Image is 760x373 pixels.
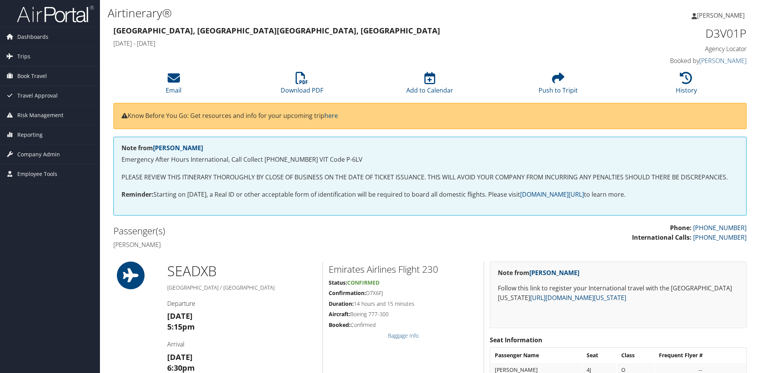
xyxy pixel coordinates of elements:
[113,39,585,48] h4: [DATE] - [DATE]
[530,293,626,302] a: [URL][DOMAIN_NAME][US_STATE]
[583,348,617,362] th: Seat
[166,76,181,94] a: Email
[17,106,63,125] span: Risk Management
[597,56,747,65] h4: Booked by
[153,144,203,152] a: [PERSON_NAME]
[113,25,440,36] strong: [GEOGRAPHIC_DATA], [GEOGRAPHIC_DATA] [GEOGRAPHIC_DATA], [GEOGRAPHIC_DATA]
[17,164,57,184] span: Employee Tools
[17,125,43,144] span: Reporting
[329,300,478,308] h5: 14 hours and 15 minutes
[17,86,58,105] span: Travel Approval
[670,224,692,232] strong: Phone:
[597,45,747,53] h4: Agency Locator
[520,190,584,199] a: [DOMAIN_NAME][URL]
[617,348,654,362] th: Class
[167,284,317,292] h5: [GEOGRAPHIC_DATA] / [GEOGRAPHIC_DATA]
[281,76,323,94] a: Download PDF
[388,332,419,339] a: Baggage Info
[693,224,747,232] a: [PHONE_NUMBER]
[113,240,424,249] h4: [PERSON_NAME]
[693,233,747,242] a: [PHONE_NUMBER]
[121,190,738,200] p: Starting on [DATE], a Real ID or other acceptable form of identification will be required to boar...
[539,76,578,94] a: Push to Tripit
[167,340,317,348] h4: Arrival
[632,233,692,242] strong: International Calls:
[121,172,738,182] p: PLEASE REVIEW THIS ITINERARY THOROUGHLY BY CLOSE OF BUSINESS ON THE DATE OF TICKET ISSUANCE. THIS...
[167,299,317,308] h4: Departure
[597,25,747,41] h1: D3V01P
[329,289,366,297] strong: Confirmation:
[406,76,453,94] a: Add to Calendar
[121,190,153,199] strong: Reminder:
[17,66,47,86] span: Book Travel
[498,269,579,277] strong: Note from
[490,336,542,344] strong: Seat Information
[113,224,424,237] h2: Passenger(s)
[329,321,478,329] h5: Confirmed
[697,11,745,20] span: [PERSON_NAME]
[655,348,745,362] th: Frequent Flyer #
[324,111,338,120] a: here
[167,311,193,321] strong: [DATE]
[121,144,203,152] strong: Note from
[329,321,351,328] strong: Booked:
[329,279,347,286] strong: Status:
[121,155,738,165] p: Emergency After Hours International, Call Collect [PHONE_NUMBER] VIT Code P-6LV
[17,5,94,23] img: airportal-logo.png
[347,279,379,286] span: Confirmed
[167,363,195,373] strong: 6:30pm
[167,322,195,332] strong: 5:15pm
[329,300,354,307] strong: Duration:
[491,348,582,362] th: Passenger Name
[17,27,48,46] span: Dashboards
[676,76,697,94] a: History
[167,352,193,362] strong: [DATE]
[329,263,478,276] h2: Emirates Airlines Flight 230
[17,145,60,164] span: Company Admin
[108,5,537,21] h1: Airtinerary®
[329,310,350,318] strong: Aircraft:
[17,47,30,66] span: Trips
[529,269,579,277] a: [PERSON_NAME]
[329,310,478,318] h5: Boeing 777-300
[167,262,317,281] h1: SEA DXB
[329,289,478,297] h5: D7X6FJ
[121,111,738,121] p: Know Before You Go: Get resources and info for your upcoming trip
[498,283,738,303] p: Follow this link to register your International travel with the [GEOGRAPHIC_DATA][US_STATE]
[699,56,747,65] a: [PERSON_NAME]
[692,4,752,27] a: [PERSON_NAME]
